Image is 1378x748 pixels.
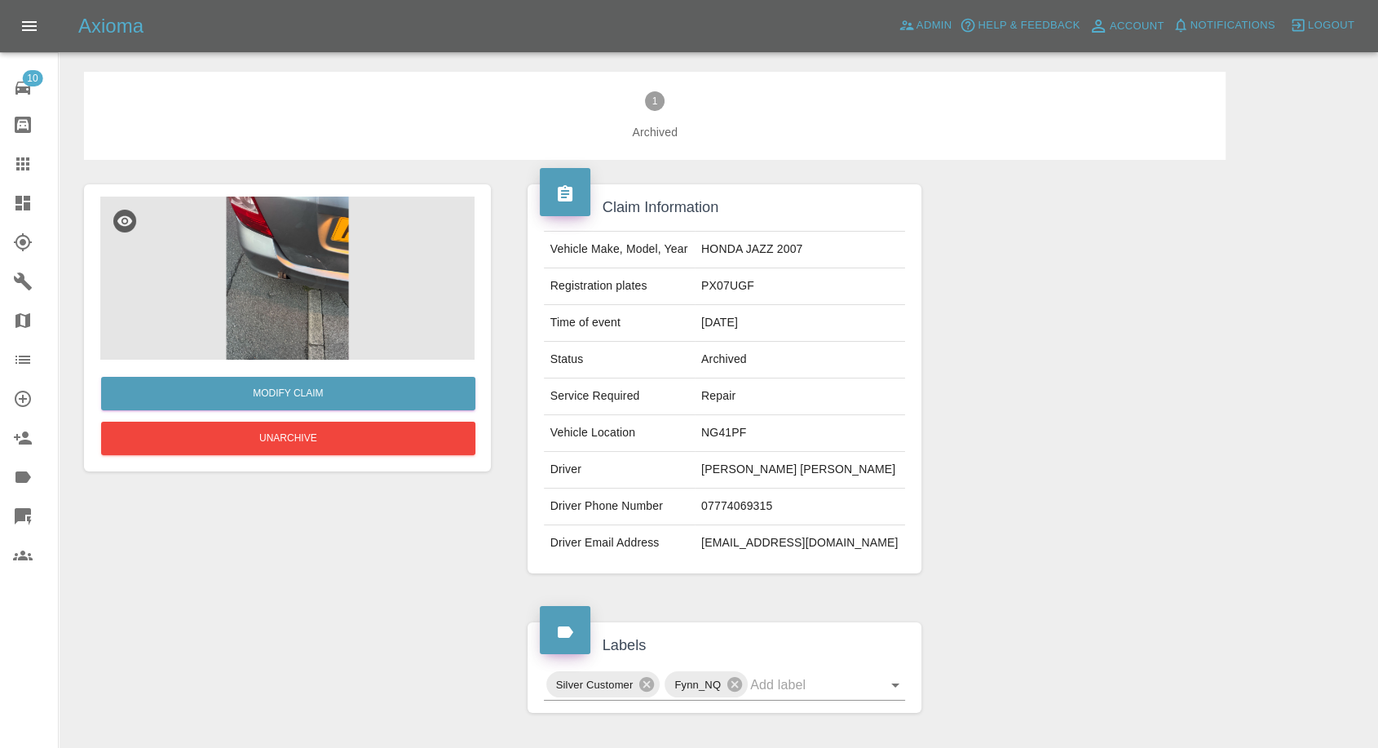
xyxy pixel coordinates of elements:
[695,342,905,378] td: Archived
[544,489,695,525] td: Driver Phone Number
[10,7,49,46] button: Open drawer
[101,377,475,410] a: Modify Claim
[1286,13,1358,38] button: Logout
[665,671,748,697] div: Fynn_NQ
[540,635,910,657] h4: Labels
[695,232,905,268] td: HONDA JAZZ 2007
[978,16,1080,35] span: Help & Feedback
[1168,13,1279,38] button: Notifications
[884,674,907,697] button: Open
[695,378,905,415] td: Repair
[1308,16,1354,35] span: Logout
[695,525,905,561] td: [EMAIL_ADDRESS][DOMAIN_NAME]
[544,378,695,415] td: Service Required
[1190,16,1275,35] span: Notifications
[695,415,905,452] td: NG41PF
[544,525,695,561] td: Driver Email Address
[540,197,910,219] h4: Claim Information
[956,13,1084,38] button: Help & Feedback
[544,232,695,268] td: Vehicle Make, Model, Year
[100,197,475,360] img: 8f4baab8-6cc8-4ae3-8d75-5e9b92aac536
[1110,17,1164,36] span: Account
[110,124,1199,140] span: Archived
[665,675,731,694] span: Fynn_NQ
[546,671,660,697] div: Silver Customer
[695,452,905,489] td: [PERSON_NAME] [PERSON_NAME]
[894,13,956,38] a: Admin
[544,305,695,342] td: Time of event
[695,268,905,305] td: PX07UGF
[544,268,695,305] td: Registration plates
[695,489,905,525] td: 07774069315
[544,452,695,489] td: Driver
[750,672,859,697] input: Add label
[1084,13,1168,39] a: Account
[22,70,42,86] span: 10
[695,305,905,342] td: [DATE]
[544,342,695,378] td: Status
[544,415,695,452] td: Vehicle Location
[78,13,144,39] h5: Axioma
[101,422,475,455] button: Unarchive
[652,95,658,107] text: 1
[916,16,952,35] span: Admin
[546,675,643,694] span: Silver Customer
